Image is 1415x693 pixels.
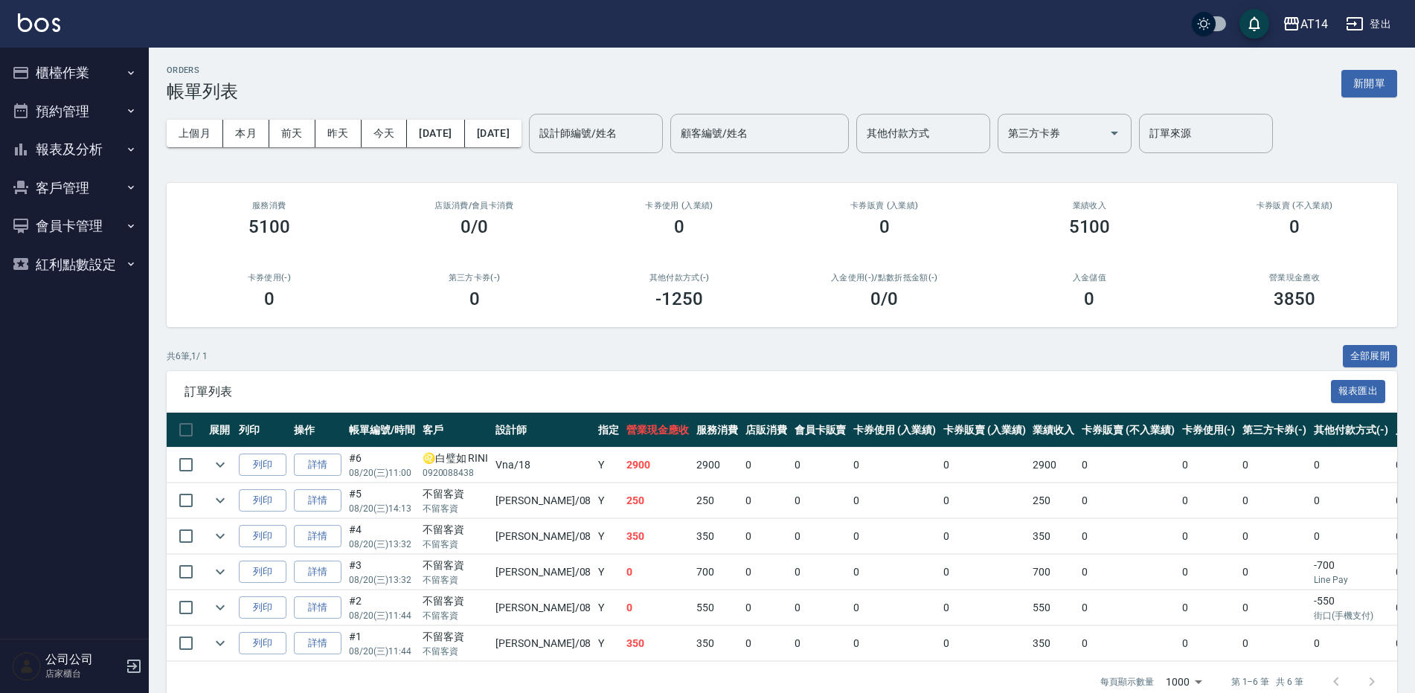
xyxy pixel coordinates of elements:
[940,590,1030,625] td: 0
[492,519,594,554] td: [PERSON_NAME] /08
[264,289,275,309] h3: 0
[791,483,850,518] td: 0
[1069,216,1111,237] h3: 5100
[345,413,419,448] th: 帳單編號/時間
[1103,121,1126,145] button: Open
[1078,555,1178,590] td: 0
[1331,380,1386,403] button: 報表匯出
[345,626,419,661] td: #1
[742,626,791,661] td: 0
[850,626,940,661] td: 0
[1178,555,1239,590] td: 0
[239,632,286,655] button: 列印
[623,519,693,554] td: 350
[1343,345,1398,368] button: 全部展開
[248,216,290,237] h3: 5100
[349,538,415,551] p: 08/20 (三) 13:32
[800,201,969,210] h2: 卡券販賣 (入業績)
[1239,483,1310,518] td: 0
[1231,675,1303,689] p: 第 1–6 筆 共 6 筆
[45,652,121,667] h5: 公司公司
[345,590,419,625] td: #2
[693,555,742,590] td: 700
[167,349,208,363] p: 共 6 筆, 1 / 1
[492,555,594,590] td: [PERSON_NAME] /08
[655,289,703,309] h3: -1250
[870,289,898,309] h3: 0 /0
[1210,273,1379,283] h2: 營業現金應收
[674,216,684,237] h3: 0
[1029,590,1078,625] td: 550
[623,555,693,590] td: 0
[185,384,1331,399] span: 訂單列表
[1029,626,1078,661] td: 350
[1340,10,1397,38] button: 登出
[294,632,341,655] a: 詳情
[850,483,940,518] td: 0
[1078,590,1178,625] td: 0
[1310,483,1392,518] td: 0
[1239,519,1310,554] td: 0
[492,413,594,448] th: 設計師
[742,448,791,483] td: 0
[693,448,742,483] td: 2900
[1078,448,1178,483] td: 0
[294,454,341,477] a: 詳情
[239,454,286,477] button: 列印
[1239,590,1310,625] td: 0
[850,555,940,590] td: 0
[1178,413,1239,448] th: 卡券使用(-)
[879,216,890,237] h3: 0
[18,13,60,32] img: Logo
[940,483,1030,518] td: 0
[407,120,464,147] button: [DATE]
[294,525,341,548] a: 詳情
[1310,448,1392,483] td: 0
[185,273,354,283] h2: 卡券使用(-)
[45,667,121,680] p: 店家櫃台
[1274,289,1315,309] h3: 3850
[791,590,850,625] td: 0
[693,590,742,625] td: 550
[1005,273,1175,283] h2: 入金儲值
[423,486,489,502] div: 不留客資
[1029,519,1078,554] td: 350
[423,593,489,609] div: 不留客資
[1178,626,1239,661] td: 0
[345,448,419,483] td: #6
[362,120,408,147] button: 今天
[1078,483,1178,518] td: 0
[345,483,419,518] td: #5
[850,590,940,625] td: 0
[423,451,489,466] div: ♌白璧如 RINI
[1310,413,1392,448] th: 其他付款方式(-)
[469,289,480,309] h3: 0
[209,632,231,654] button: expand row
[1210,201,1379,210] h2: 卡券販賣 (不入業績)
[623,626,693,661] td: 350
[791,555,850,590] td: 0
[349,502,415,515] p: 08/20 (三) 14:13
[423,629,489,645] div: 不留客資
[1078,413,1178,448] th: 卡券販賣 (不入業績)
[594,201,764,210] h2: 卡券使用 (入業績)
[850,448,940,483] td: 0
[1239,448,1310,483] td: 0
[800,273,969,283] h2: 入金使用(-) /點數折抵金額(-)
[209,525,231,547] button: expand row
[6,207,143,245] button: 會員卡管理
[940,555,1030,590] td: 0
[940,413,1030,448] th: 卡券販賣 (入業績)
[345,555,419,590] td: #3
[850,413,940,448] th: 卡券使用 (入業績)
[623,590,693,625] td: 0
[594,555,623,590] td: Y
[349,609,415,622] p: 08/20 (三) 11:44
[791,626,850,661] td: 0
[594,448,623,483] td: Y
[465,120,522,147] button: [DATE]
[742,590,791,625] td: 0
[209,489,231,512] button: expand row
[1029,483,1078,518] td: 250
[791,519,850,554] td: 0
